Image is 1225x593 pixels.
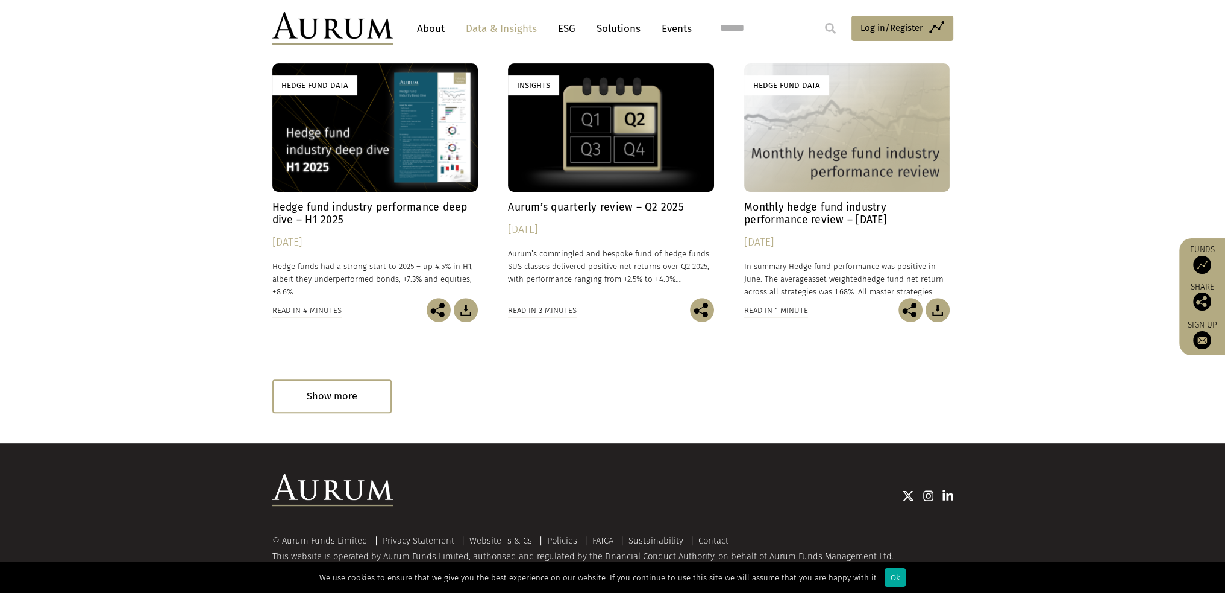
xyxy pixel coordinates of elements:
[902,490,914,502] img: Twitter icon
[272,12,393,45] img: Aurum
[272,379,392,413] div: Show more
[508,304,577,317] div: Read in 3 minutes
[744,304,808,317] div: Read in 1 minute
[744,234,950,251] div: [DATE]
[1185,244,1219,274] a: Funds
[851,16,953,41] a: Log in/Register
[744,260,950,298] p: In summary Hedge fund performance was positive in June. The average hedge fund net return across ...
[698,535,728,546] a: Contact
[744,63,950,298] a: Hedge Fund Data Monthly hedge fund industry performance review – [DATE] [DATE] In summary Hedge f...
[1185,320,1219,349] a: Sign up
[272,63,478,298] a: Hedge Fund Data Hedge fund industry performance deep dive – H1 2025 [DATE] Hedge funds had a stro...
[508,247,714,285] p: Aurum’s commingled and bespoke fund of hedge funds $US classes delivered positive net returns ove...
[926,298,950,322] img: Download Article
[744,201,950,226] h4: Monthly hedge fund industry performance review – [DATE]
[1193,256,1211,274] img: Access Funds
[272,75,357,95] div: Hedge Fund Data
[272,260,478,298] p: Hedge funds had a strong start to 2025 – up 4.5% in H1, albeit they underperformed bonds, +7.3% a...
[923,490,934,502] img: Instagram icon
[1193,293,1211,311] img: Share this post
[460,17,543,40] a: Data & Insights
[860,21,923,35] span: Log in/Register
[547,535,577,546] a: Policies
[272,536,953,573] div: This website is operated by Aurum Funds Limited, authorised and regulated by the Financial Conduc...
[272,304,342,317] div: Read in 4 minutes
[508,201,714,214] h4: Aurum’s quarterly review – Q2 2025
[656,17,692,40] a: Events
[383,535,454,546] a: Privacy Statement
[454,298,478,322] img: Download Article
[552,17,581,40] a: ESG
[591,17,647,40] a: Solutions
[592,535,613,546] a: FATCA
[628,535,683,546] a: Sustainability
[690,298,714,322] img: Share this post
[744,75,829,95] div: Hedge Fund Data
[1185,283,1219,311] div: Share
[898,298,923,322] img: Share this post
[818,16,842,40] input: Submit
[942,490,953,502] img: Linkedin icon
[508,75,559,95] div: Insights
[427,298,451,322] img: Share this post
[411,17,451,40] a: About
[469,535,532,546] a: Website Ts & Cs
[272,536,374,545] div: © Aurum Funds Limited
[1193,331,1211,349] img: Sign up to our newsletter
[272,474,393,506] img: Aurum Logo
[808,274,862,284] span: asset-weighted
[885,568,906,587] div: Ok
[272,234,478,251] div: [DATE]
[508,221,714,238] div: [DATE]
[508,63,714,298] a: Insights Aurum’s quarterly review – Q2 2025 [DATE] Aurum’s commingled and bespoke fund of hedge f...
[272,201,478,226] h4: Hedge fund industry performance deep dive – H1 2025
